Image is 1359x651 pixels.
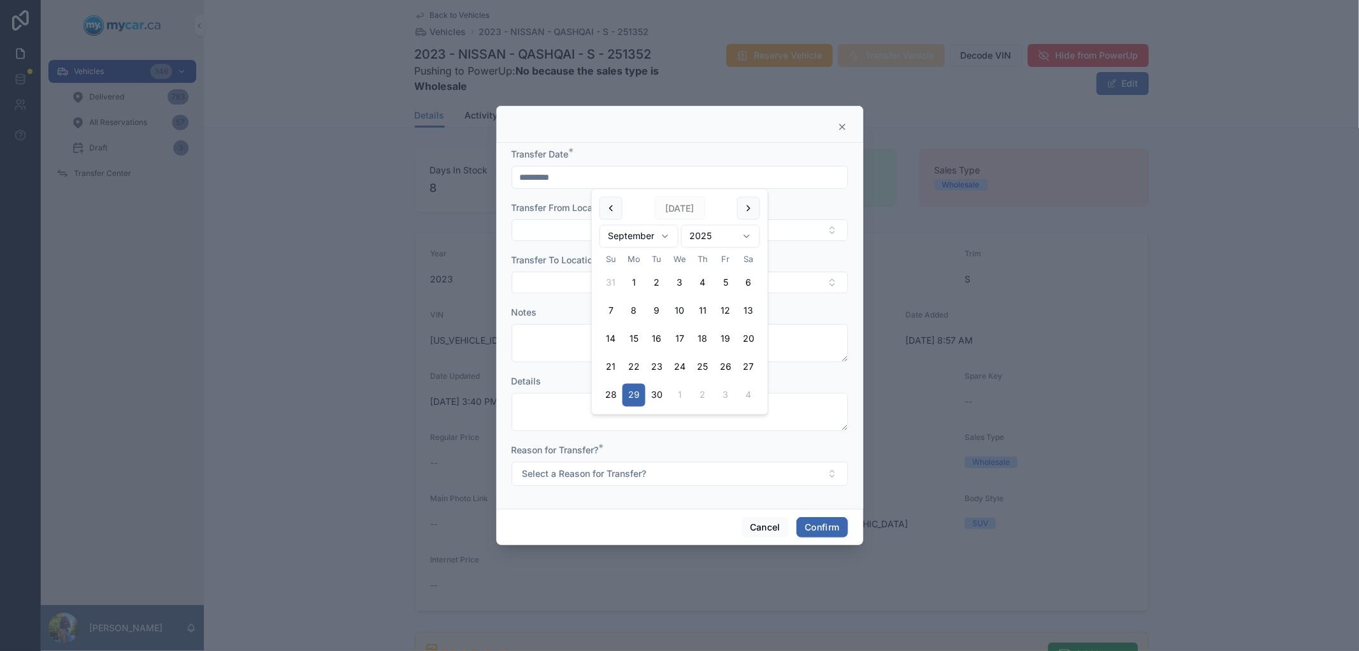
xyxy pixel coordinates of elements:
button: Monday, September 22nd, 2025 [622,356,645,379]
th: Wednesday [668,253,691,267]
button: Confirm [796,517,847,538]
button: Monday, September 1st, 2025 [622,272,645,295]
button: Friday, September 5th, 2025 [714,272,737,295]
button: Friday, September 26th, 2025 [714,356,737,379]
button: Wednesday, September 24th, 2025 [668,356,691,379]
th: Friday [714,253,737,267]
button: Sunday, September 7th, 2025 [600,300,622,323]
span: Select a Reason for Transfer? [522,467,647,480]
button: Tuesday, September 9th, 2025 [645,300,668,323]
span: Transfer To Location [512,254,598,265]
button: Sunday, September 14th, 2025 [600,328,622,351]
button: Thursday, September 4th, 2025 [691,272,714,295]
button: Wednesday, September 17th, 2025 [668,328,691,351]
span: Transfer From Location [512,202,609,213]
button: Saturday, September 6th, 2025 [737,272,760,295]
table: September 2025 [600,253,760,407]
th: Saturday [737,253,760,267]
button: Select Button [512,462,848,486]
button: Sunday, September 21st, 2025 [600,356,622,379]
button: Wednesday, September 10th, 2025 [668,300,691,323]
th: Monday [622,253,645,267]
button: Saturday, September 13th, 2025 [737,300,760,323]
span: Notes [512,307,537,318]
button: Sunday, September 28th, 2025 [600,384,622,407]
button: Tuesday, September 30th, 2025 [645,384,668,407]
span: Reason for Transfer? [512,444,599,455]
button: Saturday, September 20th, 2025 [737,328,760,351]
button: Wednesday, September 3rd, 2025 [668,272,691,295]
button: Saturday, October 4th, 2025 [737,384,760,407]
span: Details [512,376,542,386]
button: Saturday, September 27th, 2025 [737,356,760,379]
button: Thursday, September 18th, 2025 [691,328,714,351]
button: Thursday, October 2nd, 2025 [691,384,714,407]
button: Tuesday, September 16th, 2025 [645,328,668,351]
button: Monday, September 15th, 2025 [622,328,645,351]
button: Tuesday, September 23rd, 2025 [645,356,668,379]
button: Sunday, August 31st, 2025 [600,272,622,295]
button: Tuesday, September 2nd, 2025 [645,272,668,295]
button: Cancel [742,517,789,538]
button: Friday, September 19th, 2025 [714,328,737,351]
button: Monday, September 8th, 2025 [622,300,645,323]
button: Select Button [512,219,848,241]
button: Today, Monday, September 29th, 2025, selected [622,384,645,407]
button: Friday, October 3rd, 2025 [714,384,737,407]
button: Wednesday, October 1st, 2025 [668,384,691,407]
th: Thursday [691,253,714,267]
button: Select Button [512,272,848,293]
button: Friday, September 12th, 2025 [714,300,737,323]
span: Transfer Date [512,149,569,159]
th: Tuesday [645,253,668,267]
th: Sunday [600,253,622,267]
button: Thursday, September 11th, 2025 [691,300,714,323]
button: Thursday, September 25th, 2025 [691,356,714,379]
